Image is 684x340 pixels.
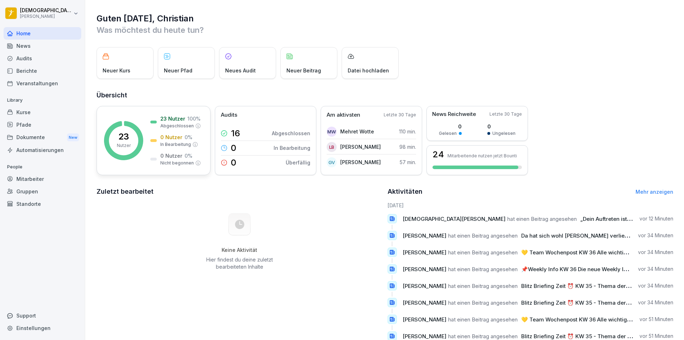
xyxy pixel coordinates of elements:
p: vor 12 Minuten [639,215,673,222]
h6: [DATE] [388,202,674,209]
span: [PERSON_NAME] [403,316,446,323]
p: 100 % [187,115,201,122]
p: Nicht begonnen [160,160,194,166]
p: 0 [231,144,236,152]
p: Überfällig [286,159,310,166]
h2: Zuletzt bearbeitet [97,187,383,197]
span: [PERSON_NAME] [403,299,446,306]
h5: Keine Aktivität [203,247,275,253]
span: [PERSON_NAME] [403,283,446,289]
span: Blitz Briefing Zeit ⏰ KW 35 - Thema der Woche: Dips / Saucen [521,299,684,306]
span: Blitz Briefing Zeit ⏰ KW 35 - Thema der Woche: Dips / Saucen [521,283,684,289]
p: 0 % [185,152,192,159]
a: Gruppen [4,185,81,198]
p: Letzte 30 Tage [489,111,522,117]
p: Hier findest du deine zuletzt bearbeiteten Inhalte [203,256,275,270]
div: MW [327,127,337,137]
div: Dokumente [4,131,81,144]
a: Kurse [4,106,81,118]
h2: Übersicht [97,90,673,100]
p: Audits [221,111,237,119]
span: hat einen Beitrag angesehen [448,266,518,273]
div: LB [327,142,337,152]
p: vor 34 Minuten [638,249,673,256]
p: 110 min. [399,128,416,135]
p: In Bearbeitung [274,144,310,152]
a: Berichte [4,65,81,77]
span: hat einen Beitrag angesehen [448,283,518,289]
span: [PERSON_NAME] [403,333,446,340]
p: 16 [231,129,240,138]
p: Neuer Kurs [103,67,130,74]
a: Pfade [4,118,81,131]
p: Library [4,95,81,106]
a: Veranstaltungen [4,77,81,90]
span: [PERSON_NAME] [403,249,446,256]
p: vor 34 Minuten [638,299,673,306]
p: 98 min. [399,143,416,151]
h2: Aktivitäten [388,187,423,197]
p: Mehret Wotte [340,128,374,135]
span: [PERSON_NAME] [403,232,446,239]
a: Home [4,27,81,40]
p: 57 min. [400,158,416,166]
p: vor 34 Minuten [638,282,673,289]
p: Mitarbeitende nutzen jetzt Bounti [447,153,517,158]
p: 0 [487,123,515,130]
p: [PERSON_NAME] [340,158,381,166]
p: vor 34 Minuten [638,232,673,239]
a: Einstellungen [4,322,81,334]
p: Ungelesen [492,130,515,137]
a: Mitarbeiter [4,173,81,185]
a: Audits [4,52,81,65]
a: Standorte [4,198,81,210]
p: Neuer Pfad [164,67,192,74]
span: [DEMOGRAPHIC_DATA][PERSON_NAME] [403,215,506,222]
p: News Reichweite [432,110,476,118]
div: Support [4,309,81,322]
span: hat einen Beitrag angesehen [448,232,518,239]
p: 23 [118,132,129,141]
p: In Bearbeitung [160,141,191,148]
p: 0 [231,158,236,167]
p: Abgeschlossen [272,130,310,137]
p: Neuer Beitrag [286,67,321,74]
p: [DEMOGRAPHIC_DATA] Dill [20,7,72,14]
a: DokumenteNew [4,131,81,144]
div: GV [327,157,337,167]
p: Letzte 30 Tage [384,112,416,118]
p: 0 Nutzer [160,152,182,159]
a: News [4,40,81,52]
div: New [67,133,79,142]
h1: Guten [DATE], Christian [97,13,673,24]
p: 0 [439,123,462,130]
p: [PERSON_NAME] [20,14,72,19]
a: Mehr anzeigen [636,189,673,195]
span: hat einen Beitrag angesehen [448,299,518,306]
a: Automatisierungen [4,144,81,156]
p: Nutzer [117,142,131,149]
p: vor 51 Minuten [639,333,673,340]
p: Neues Audit [225,67,256,74]
span: Blitz Briefing Zeit ⏰ KW 35 - Thema der Woche: Dips / Saucen [521,333,684,340]
p: Gelesen [439,130,457,137]
p: Abgeschlossen [160,123,194,129]
h3: 24 [432,150,444,159]
p: 0 Nutzer [160,133,182,141]
p: 0 % [185,133,192,141]
p: [PERSON_NAME] [340,143,381,151]
p: vor 51 Minuten [639,316,673,323]
span: hat einen Beitrag angesehen [448,249,518,256]
p: Was möchtest du heute tun? [97,24,673,36]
